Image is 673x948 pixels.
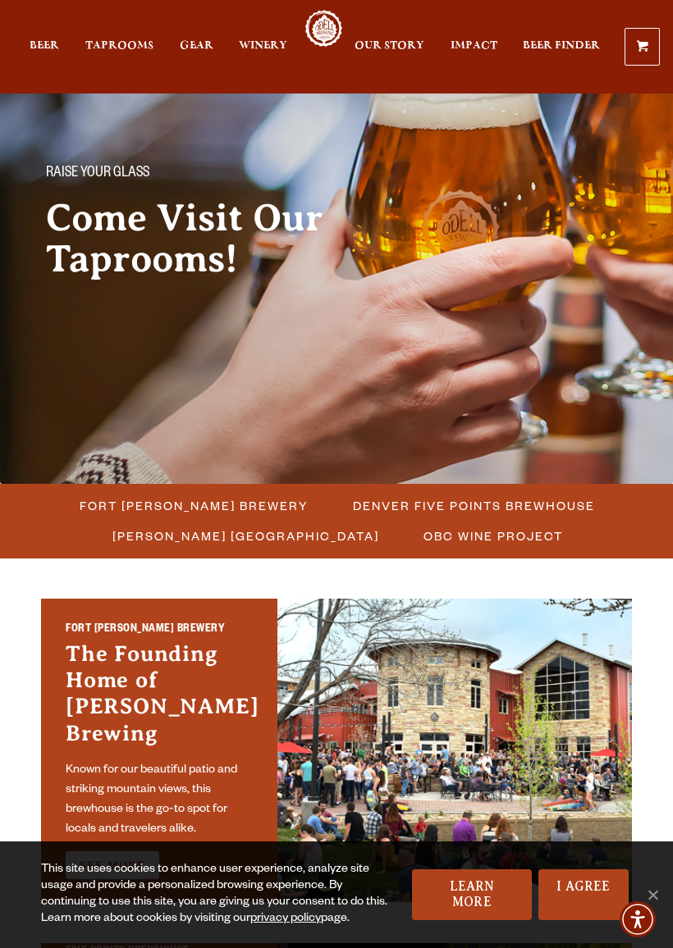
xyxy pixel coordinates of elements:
h2: Come Visit Our Taprooms! [46,198,401,280]
span: Impact [451,39,497,52]
a: Winery [239,10,287,84]
h3: The Founding Home of [PERSON_NAME] Brewing [66,640,253,755]
div: This site uses cookies to enhance user experience, analyze site usage and provide a personalized ... [41,862,396,927]
a: I Agree [538,869,629,920]
a: Denver Five Points Brewhouse [343,494,603,517]
span: [PERSON_NAME] [GEOGRAPHIC_DATA] [112,524,379,548]
a: OBC Wine Project [414,524,571,548]
a: Fort [PERSON_NAME] Brewery [70,494,317,517]
a: [PERSON_NAME] [GEOGRAPHIC_DATA] [103,524,387,548]
a: Impact [451,10,497,84]
span: Denver Five Points Brewhouse [353,494,595,517]
span: Beer [30,39,59,52]
img: Fort Collins Brewery & Taproom' [277,599,632,902]
a: Learn More [412,869,532,920]
h2: Fort [PERSON_NAME] Brewery [66,622,253,640]
span: Our Story [355,39,424,52]
span: OBC Wine Project [423,524,563,548]
a: Taprooms [85,10,153,84]
p: Known for our beautiful patio and striking mountain views, this brewhouse is the go-to spot for l... [66,761,253,840]
div: Accessibility Menu [620,901,656,937]
span: Gear [180,39,213,52]
a: privacy policy [250,913,321,926]
span: Raise your glass [46,163,149,185]
a: Gear [180,10,213,84]
span: No [644,886,661,903]
a: Our Story [355,10,424,84]
a: Beer Finder [523,10,600,84]
a: Odell Home [304,10,345,47]
span: Taprooms [85,39,153,52]
span: Fort [PERSON_NAME] Brewery [80,494,309,517]
a: Beer [30,10,59,84]
span: Beer Finder [523,39,600,52]
span: Winery [239,39,287,52]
